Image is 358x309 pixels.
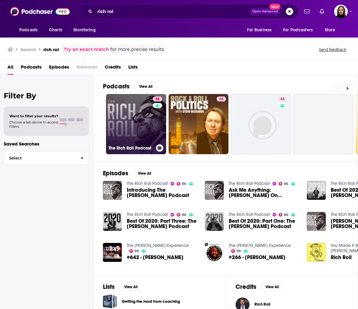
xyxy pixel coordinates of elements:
a: EpisodesView All [103,169,156,177]
span: For Business [247,26,272,34]
button: open menu [15,24,46,36]
a: 86 [153,96,162,101]
h3: rich rol [43,47,59,52]
img: Podchaser - Follow, Share and Rate Podcasts [10,6,70,17]
img: Best Of 2020: Part Three: The Rich Roll Podcast [103,212,122,231]
span: 86 [155,96,160,102]
a: Credits [105,62,121,75]
a: The Rich Roll Podcast [229,212,270,217]
span: For Podcasters [283,26,313,34]
a: 86 [279,213,289,217]
img: #642 - Rich Roll [103,243,122,262]
span: Networks [77,62,97,75]
a: Podcasts [21,62,42,75]
img: Introducing The Rich Roll Podcast [103,181,122,200]
a: 86 [177,182,187,186]
span: New [269,4,281,10]
button: open menu [69,24,104,36]
a: 86 [177,213,187,217]
span: Want to filter your results? [9,114,58,118]
a: The Joe Rogan Experience [229,243,291,248]
button: open menu [320,24,343,36]
button: open menu [279,24,322,36]
a: The Rich Roll Podcast [229,181,270,186]
p: Saved Searches [4,141,89,147]
span: 46 [280,96,285,102]
button: Send feedback [317,47,348,52]
a: 46 [231,94,291,154]
span: Open Advanced [252,10,278,13]
a: Show notifications dropdown [317,6,327,17]
h2: Credits [236,283,256,291]
h3: The Rich Roll Podcast [108,146,153,151]
span: Episodes [49,62,69,75]
img: Ask Me Anything: Rich Roll On Training, Racing & Service [205,181,224,200]
span: Rich Roll [331,255,351,260]
span: 99 [236,250,241,253]
a: The Rich Roll Podcast [127,212,168,217]
span: Logged in as BevCat3 [334,5,348,18]
button: View All [133,170,156,177]
a: Best Of 2020: Part Three: The Rich Roll Podcast [127,218,197,229]
img: User Profile [334,5,348,18]
button: View All [135,83,157,90]
div: Search podcasts, credits, & more... [78,4,298,19]
a: CreditsView All [236,283,284,291]
span: 86 [182,182,186,185]
h3: Search [20,47,36,52]
a: 66 [169,94,229,154]
a: All [7,62,13,75]
a: 86The Rich Roll Podcast [106,94,166,154]
span: 86 [284,182,288,185]
h2: Filter By [4,91,89,100]
a: Lists [128,62,138,75]
span: Introducing The [PERSON_NAME] Podcast [127,187,197,198]
a: 99 [231,249,241,253]
span: Rich Roll [254,302,270,307]
a: 66 [217,96,226,101]
a: 86 [279,182,289,186]
a: Introducing The Rich Roll Podcast [127,187,197,198]
span: #642 - [PERSON_NAME] [127,255,183,260]
img: Rich Roll & Marco Borges On Living In Alignment With Core Values [307,212,326,231]
button: open menu [243,24,279,36]
button: View All [261,283,284,291]
img: Rich Roll [307,243,326,262]
span: More [325,26,335,34]
span: 86 [182,213,186,216]
span: Choose a tab above to access filters. [9,120,58,129]
span: 99 [135,250,139,253]
a: 99 [129,249,139,253]
a: Best Of 2020: Part One: The Rich Roll Podcast [205,212,224,231]
a: Getting the most from coaching [103,294,117,308]
a: Charts [45,24,66,36]
span: Monitoring [73,26,95,34]
img: Best Of 2020: Part Two: The Rich Roll Podcast [307,181,326,200]
span: 86 [284,213,288,216]
a: Getting the most from coaching [122,298,180,305]
a: #642 - Rich Roll [127,255,183,260]
span: #266 - [PERSON_NAME] [229,255,285,260]
button: Show profile menu [334,5,348,18]
img: #266 - Rich Roll [205,243,224,262]
button: View All [120,283,142,291]
span: 66 [219,96,223,102]
a: Show notifications dropdown [302,6,312,17]
a: Try an exact match [64,46,109,53]
a: ListsView All [103,283,142,291]
span: Charts [49,26,62,34]
span: for more precise results [110,46,164,53]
